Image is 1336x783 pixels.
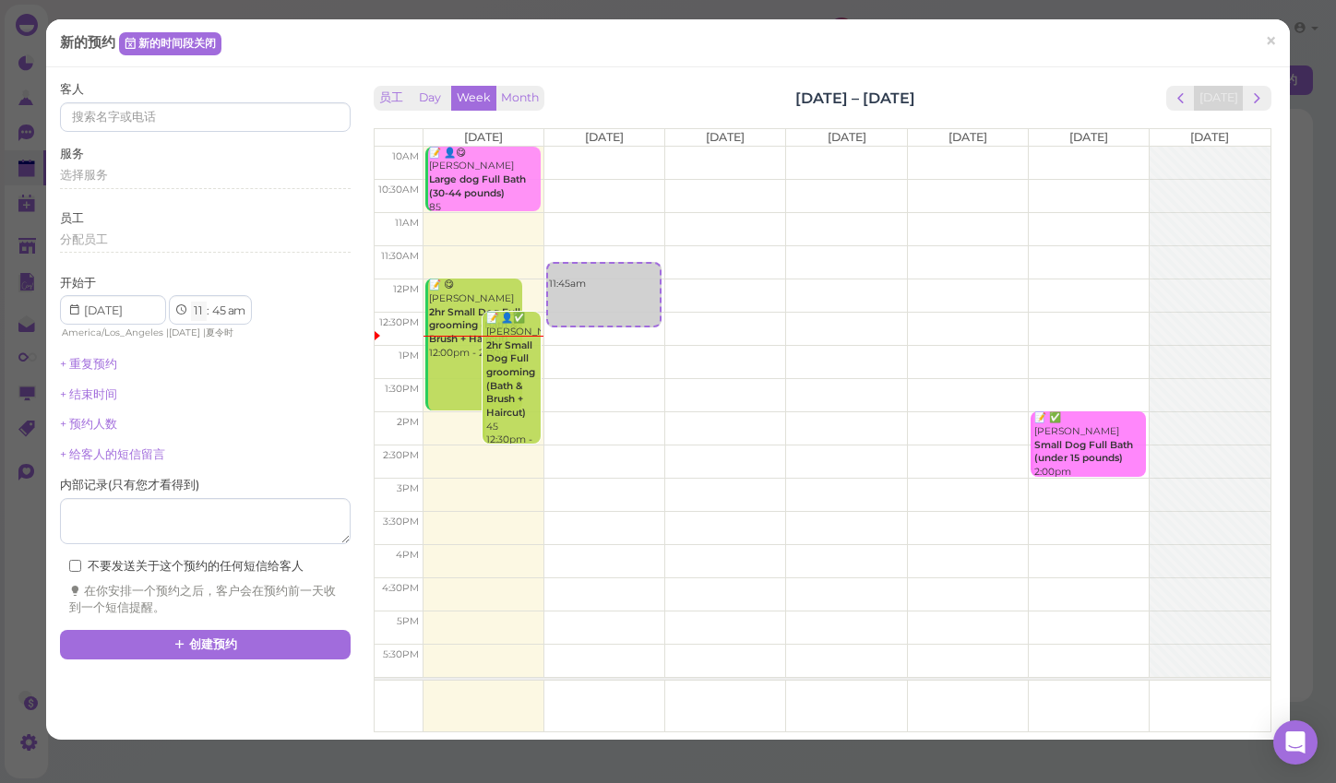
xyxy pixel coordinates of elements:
[169,326,200,338] span: [DATE]
[383,449,419,461] span: 2:30pm
[1166,86,1195,111] button: prev
[378,184,419,196] span: 10:30am
[948,130,987,144] span: [DATE]
[828,130,866,144] span: [DATE]
[393,283,419,295] span: 12pm
[60,232,108,246] span: 分配员工
[464,130,503,144] span: [DATE]
[60,210,84,227] label: 员工
[392,150,419,162] span: 10am
[1033,411,1146,479] div: 📝 ✅ [PERSON_NAME] 2:00pm
[60,387,117,401] a: + 结束时间
[706,130,745,144] span: [DATE]
[429,173,526,199] b: Large dog Full Bath (30-44 pounds)
[1273,720,1318,765] div: Open Intercom Messenger
[428,279,522,360] div: 📝 😋 [PERSON_NAME] 12:00pm - 2:00pm
[69,583,340,616] div: 在你安排一个预约之后，客户会在预约前一天收到一个短信提醒。
[795,88,915,109] h2: [DATE] – [DATE]
[548,264,660,291] div: 11:45am
[486,339,535,419] b: 2hr Small Dog Full grooming (Bath & Brush + Haircut)
[408,86,452,111] button: Day
[1194,86,1244,111] button: [DATE]
[69,560,81,572] input: 不要发送关于这个预约的任何短信给客人
[385,383,419,395] span: 1:30pm
[1264,29,1276,54] span: ×
[396,549,419,561] span: 4pm
[428,147,541,228] div: 📝 👤😋 [PERSON_NAME] 85 10:00am
[451,86,496,111] button: Week
[1243,86,1271,111] button: next
[397,482,419,494] span: 3pm
[1069,130,1108,144] span: [DATE]
[69,558,304,575] label: 不要发送关于这个预约的任何短信给客人
[395,217,419,229] span: 11am
[399,350,419,362] span: 1pm
[382,582,419,594] span: 4:30pm
[60,102,350,132] input: 搜索名字或电话
[383,516,419,528] span: 3:30pm
[206,326,233,338] span: 夏令时
[60,81,84,98] label: 客人
[60,168,108,182] span: 选择服务
[60,417,117,431] a: + 预约人数
[60,33,119,51] span: 新的预约
[495,86,544,111] button: Month
[383,648,419,660] span: 5:30pm
[379,316,419,328] span: 12:30pm
[62,326,163,338] span: America/Los_Angeles
[60,447,165,461] a: + 给客人的短信留言
[397,615,419,627] span: 5pm
[485,312,540,461] div: 📝 👤✅ [PERSON_NAME] 45 12:30pm - 2:30pm
[60,325,266,341] div: | |
[119,32,221,54] a: 新的时间段关闭
[60,357,117,371] a: + 重复预约
[381,250,419,262] span: 11:30am
[60,146,84,162] label: 服务
[60,477,199,493] label: 内部记录 ( 只有您才看得到 )
[60,275,96,291] label: 开始于
[60,630,350,659] button: 创建预约
[429,306,520,345] b: 2hr Small Dog Full grooming (Bath & Brush + Haircut)
[397,416,419,428] span: 2pm
[374,86,409,111] button: 员工
[585,130,624,144] span: [DATE]
[1034,439,1133,465] b: Small Dog Full Bath (under 15 pounds)
[1190,130,1229,144] span: [DATE]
